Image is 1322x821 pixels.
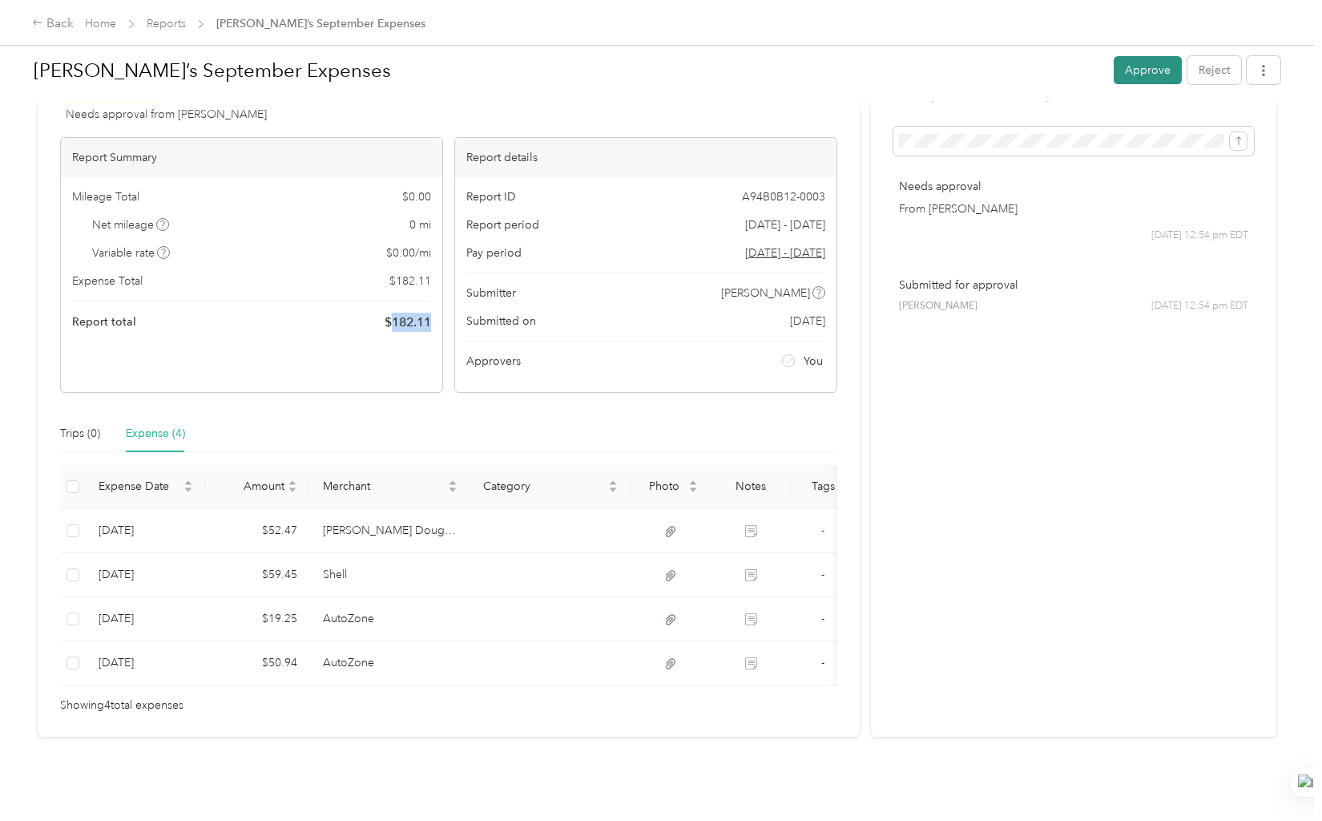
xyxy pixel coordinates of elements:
[99,479,180,493] span: Expense Date
[455,138,836,177] div: Report details
[470,465,631,509] th: Category
[804,479,842,493] div: Tags
[386,245,431,261] span: $ 0.00 / mi
[466,188,516,205] span: Report ID
[1151,299,1248,313] span: [DATE] 12:54 pm EDT
[66,106,267,123] span: Needs approval from [PERSON_NAME]
[288,478,297,487] span: caret-up
[466,216,539,233] span: Report period
[72,313,136,330] span: Report total
[310,509,470,553] td: Krispy Kreme Doughnuts
[126,425,185,443] div: Expense (4)
[899,299,977,313] span: [PERSON_NAME]
[821,524,824,537] span: -
[219,479,284,493] span: Amount
[206,597,310,641] td: $19.25
[310,553,470,597] td: Shell
[206,641,310,686] td: $50.94
[323,479,445,493] span: Merchant
[608,478,618,487] span: caret-up
[466,353,521,370] span: Approvers
[86,465,206,509] th: Expense Date
[310,465,470,509] th: Merchant
[206,553,310,597] td: $59.45
[466,285,516,301] span: Submitter
[643,479,685,493] span: Photo
[92,245,171,261] span: Variable rate
[409,216,431,233] span: 0 mi
[688,478,698,487] span: caret-up
[206,509,310,553] td: $52.47
[60,425,100,443] div: Trips (0)
[791,465,855,509] th: Tags
[206,465,310,509] th: Amount
[86,641,206,686] td: 9-8-2025
[448,485,457,495] span: caret-down
[61,138,442,177] div: Report Summary
[821,568,824,581] span: -
[899,277,1248,293] p: Submitted for approval
[147,17,186,30] a: Reports
[288,485,297,495] span: caret-down
[216,15,425,32] span: [PERSON_NAME]’s September Expenses
[385,313,431,332] span: $ 182.11
[791,553,855,597] td: -
[745,216,825,233] span: [DATE] - [DATE]
[791,641,855,686] td: -
[92,216,170,233] span: Net mileage
[310,641,470,686] td: AutoZone
[742,188,825,205] span: A94B0B12-0003
[711,465,791,509] th: Notes
[1151,229,1248,243] span: [DATE] 12:54 pm EDT
[790,313,825,330] span: [DATE]
[821,656,824,669] span: -
[86,597,206,641] td: 9-8-2025
[466,313,536,330] span: Submitted on
[899,200,1248,217] p: From [PERSON_NAME]
[608,485,618,495] span: caret-down
[389,273,431,289] span: $ 182.11
[483,479,605,493] span: Category
[821,612,824,625] span: -
[402,188,431,205] span: $ 0.00
[791,509,855,553] td: -
[631,465,711,509] th: Photo
[466,245,522,261] span: Pay period
[72,188,139,205] span: Mileage Total
[1114,56,1182,84] button: Approve
[1232,731,1322,821] iframe: Everlance-gr Chat Button Frame
[1187,56,1241,84] button: Reject
[72,273,143,289] span: Expense Total
[804,353,823,370] span: You
[34,51,1102,90] h1: David’s September Expenses
[183,478,193,487] span: caret-up
[745,245,825,261] span: Go to pay period
[310,597,470,641] td: AutoZone
[85,17,116,30] a: Home
[899,178,1248,195] p: Needs approval
[791,597,855,641] td: -
[448,478,457,487] span: caret-up
[60,697,183,714] span: Showing 4 total expenses
[86,553,206,597] td: 9-15-2025
[183,485,193,495] span: caret-down
[721,285,810,301] span: [PERSON_NAME]
[86,509,206,553] td: 9-26-2025
[688,485,698,495] span: caret-down
[32,14,74,34] div: Back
